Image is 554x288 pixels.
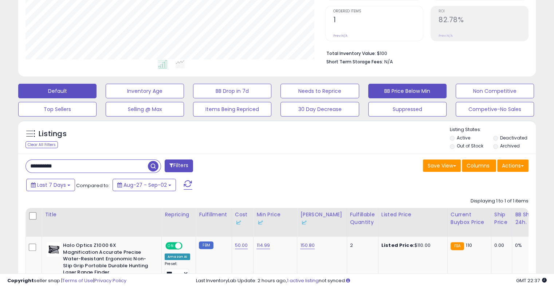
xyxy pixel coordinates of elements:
[256,218,294,226] div: Some or all of the values in this column are provided from Inventory Lab.
[350,211,375,226] div: Fulfillable Quantity
[500,135,527,141] label: Deactivated
[235,242,248,249] a: 50.00
[166,243,175,249] span: ON
[106,84,184,98] button: Inventory Age
[457,135,470,141] label: Active
[165,159,193,172] button: Filters
[300,211,343,226] div: [PERSON_NAME]
[165,211,193,218] div: Repricing
[25,141,58,148] div: Clear All Filters
[326,48,523,57] li: $100
[300,218,343,226] div: Some or all of the values in this column are provided from Inventory Lab.
[439,9,528,13] span: ROI
[500,143,519,149] label: Archived
[515,211,542,226] div: BB Share 24h.
[300,242,315,249] a: 150.80
[326,50,376,56] b: Total Inventory Value:
[439,16,528,25] h2: 82.78%
[18,84,97,98] button: Default
[256,219,264,226] img: InventoryLab Logo
[467,162,490,169] span: Columns
[47,242,61,257] img: 31kU6bxw7SL._SL40_.jpg
[494,242,506,249] div: 0.00
[300,219,307,226] img: InventoryLab Logo
[165,261,190,278] div: Preset:
[280,84,359,98] button: Needs to Reprice
[26,179,75,191] button: Last 7 Days
[123,181,167,189] span: Aug-27 - Sep-02
[199,211,228,218] div: Fulfillment
[515,242,539,249] div: 0%
[113,179,176,191] button: Aug-27 - Sep-02
[193,84,271,98] button: BB Drop in 7d
[451,211,488,226] div: Current Buybox Price
[384,58,393,65] span: N/A
[235,211,251,226] div: Cost
[280,102,359,117] button: 30 Day Decrease
[165,253,190,260] div: Amazon AI
[381,242,442,249] div: $110.00
[516,277,547,284] span: 2025-09-11 22:37 GMT
[381,242,414,249] b: Listed Price:
[497,159,529,172] button: Actions
[235,219,242,226] img: InventoryLab Logo
[381,211,444,218] div: Listed Price
[18,102,97,117] button: Top Sellers
[181,243,193,249] span: OFF
[439,33,453,38] small: Prev: N/A
[368,84,447,98] button: BB Price Below Min
[471,198,529,205] div: Displaying 1 to 1 of 1 items
[106,102,184,117] button: Selling @ Max
[37,181,66,189] span: Last 7 Days
[333,33,347,38] small: Prev: N/A
[62,277,93,284] a: Terms of Use
[76,182,110,189] span: Compared to:
[196,277,547,284] div: Last InventoryLab Update: 2 hours ago, not synced.
[456,84,534,98] button: Non Competitive
[94,277,126,284] a: Privacy Policy
[193,102,271,117] button: Items Being Repriced
[235,218,251,226] div: Some or all of the values in this column are provided from Inventory Lab.
[456,102,534,117] button: Competive-No Sales
[45,211,158,218] div: Title
[494,211,509,226] div: Ship Price
[326,59,383,65] b: Short Term Storage Fees:
[423,159,461,172] button: Save View
[333,9,423,13] span: Ordered Items
[287,277,319,284] a: 1 active listing
[39,129,67,139] h5: Listings
[7,277,34,284] strong: Copyright
[462,159,496,172] button: Columns
[451,242,464,250] small: FBA
[368,102,447,117] button: Suppressed
[457,143,483,149] label: Out of Stock
[7,277,126,284] div: seller snap | |
[450,126,536,133] p: Listing States:
[256,242,270,249] a: 114.99
[256,211,294,226] div: Min Price
[466,242,472,249] span: 110
[199,241,213,249] small: FBM
[333,16,423,25] h2: 1
[350,242,373,249] div: 2
[63,242,152,278] b: Halo Optics Z1000 6X Magnification Accurate Precise Water-Resistant Ergonomic Non-Slip Grip Porta...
